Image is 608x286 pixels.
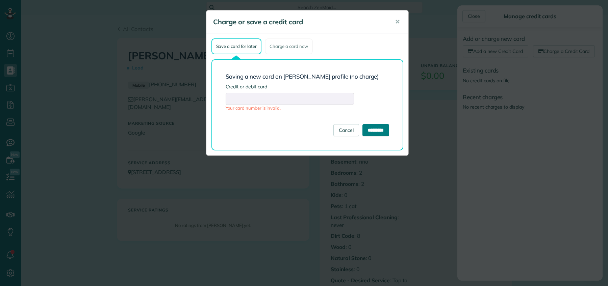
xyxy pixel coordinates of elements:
[265,38,313,54] div: Charge a card now
[226,74,389,80] h3: Saving a new card on [PERSON_NAME] profile (no charge)
[211,38,261,54] div: Save a card for later
[333,124,359,136] a: Cancel
[226,105,389,111] div: Your card number is invalid.
[226,83,389,90] label: Credit or debit card
[229,96,351,102] iframe: Secure card payment input frame
[395,18,400,26] span: ✕
[213,17,385,27] h5: Charge or save a credit card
